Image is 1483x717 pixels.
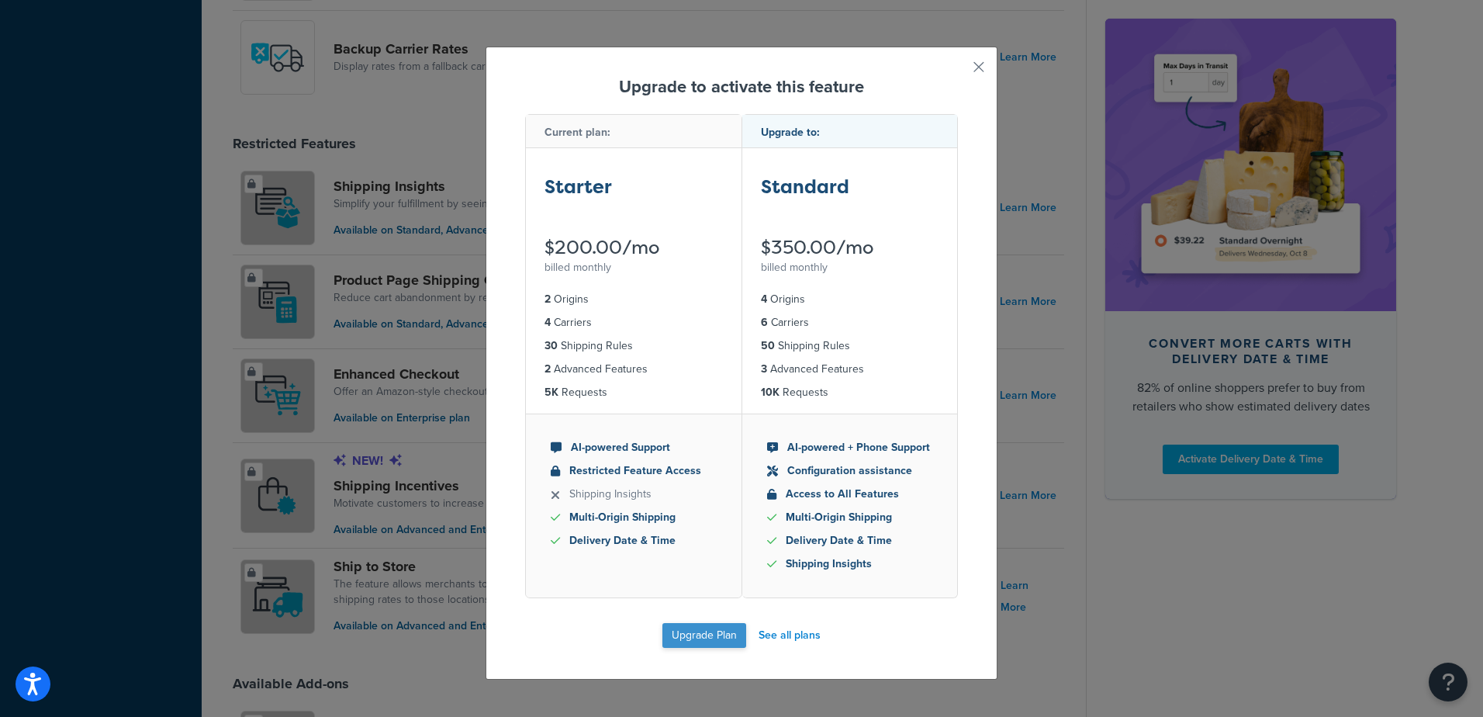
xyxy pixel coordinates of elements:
[761,338,939,355] li: Shipping Rules
[761,361,939,378] li: Advanced Features
[761,291,939,308] li: Origins
[544,338,558,354] strong: 30
[761,257,939,279] div: billed monthly
[761,174,849,199] strong: Standard
[761,338,775,354] strong: 50
[551,486,717,503] li: Shipping Insights
[761,238,939,257] div: $350.00/mo
[544,257,723,279] div: billed monthly
[761,384,939,401] li: Requests
[544,384,723,401] li: Requests
[544,338,723,355] li: Shipping Rules
[544,361,551,377] strong: 2
[551,532,717,549] li: Delivery Date & Time
[767,556,933,573] li: Shipping Insights
[544,361,723,378] li: Advanced Features
[526,115,741,148] div: Current plan:
[551,509,717,526] li: Multi-Origin Shipping
[551,462,717,480] li: Restricted Feature Access
[544,291,723,308] li: Origins
[761,314,939,331] li: Carriers
[761,361,767,377] strong: 3
[544,238,723,257] div: $200.00/mo
[544,314,723,331] li: Carriers
[767,462,933,480] li: Configuration assistance
[544,384,558,400] strong: 5K
[761,314,768,331] strong: 6
[544,291,551,307] strong: 2
[761,291,767,307] strong: 4
[761,384,780,400] strong: 10K
[544,174,612,199] strong: Starter
[544,314,551,331] strong: 4
[767,439,933,456] li: AI-powered + Phone Support
[619,74,864,99] strong: Upgrade to activate this feature
[742,115,958,148] div: Upgrade to:
[551,439,717,456] li: AI-powered Support
[767,509,933,526] li: Multi-Origin Shipping
[662,623,746,648] button: Upgrade Plan
[759,625,821,646] a: See all plans
[767,486,933,503] li: Access to All Features
[767,532,933,549] li: Delivery Date & Time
